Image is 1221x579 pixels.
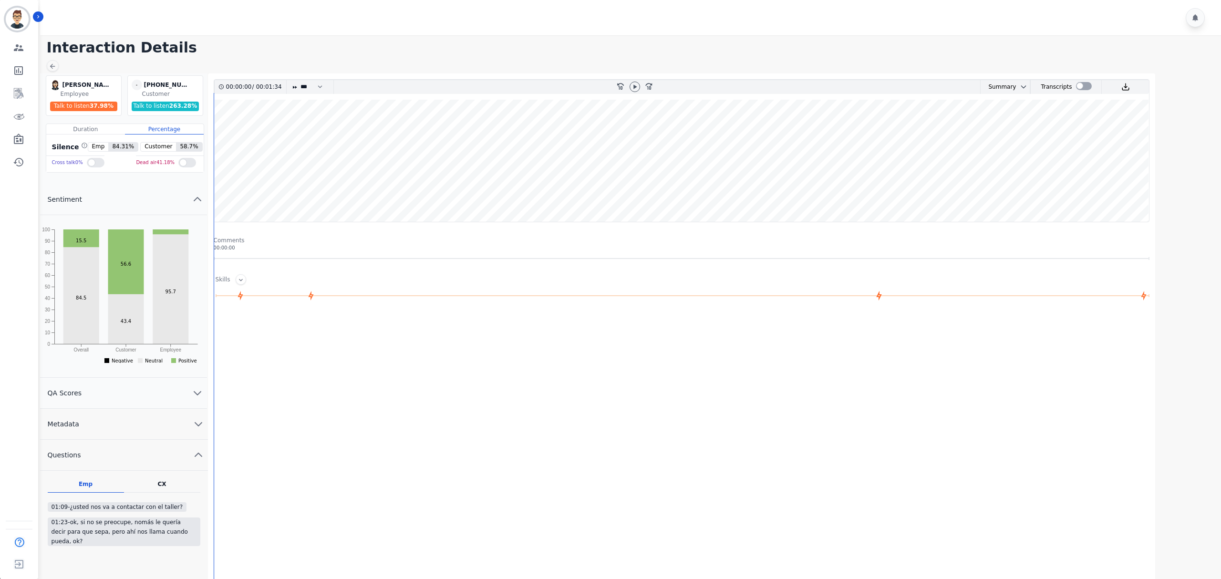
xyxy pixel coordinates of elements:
[52,156,83,170] div: Cross talk 0 %
[214,244,1149,251] div: 00:00:00
[47,39,1221,56] h1: Interaction Details
[76,238,86,243] text: 15.5
[40,388,90,398] span: QA Scores
[50,142,88,152] div: Silence
[40,195,90,204] span: Sentiment
[254,80,280,94] div: 00:01:34
[6,8,29,31] img: Bordered avatar
[120,319,131,324] text: 43.4
[1041,80,1072,94] div: Transcripts
[192,194,203,205] svg: chevron up
[981,80,1016,94] div: Summary
[88,143,109,151] span: Emp
[193,418,204,430] svg: chevron down
[108,143,138,151] span: 84.31 %
[62,80,110,90] div: [PERSON_NAME]
[40,378,207,409] button: QA Scores chevron down
[136,156,175,170] div: Dead air 41.18 %
[73,347,89,352] text: Overall
[44,295,50,300] text: 40
[44,307,50,312] text: 30
[40,419,87,429] span: Metadata
[48,517,200,546] div: 01:23-ok, si no se preocupe, nomás le quería decir para que sepa, pero ahí nos llama cuando pueda...
[50,102,118,111] div: Talk to listen
[1121,83,1130,91] img: download audio
[40,440,208,471] button: Questions chevron up
[192,387,203,399] svg: chevron down
[165,289,176,294] text: 95.7
[44,284,50,289] text: 50
[120,261,131,267] text: 56.6
[125,124,204,134] div: Percentage
[216,276,230,285] div: Skills
[1016,83,1027,91] button: chevron down
[40,184,207,215] button: Sentiment chevron up
[145,358,163,363] text: Neutral
[141,143,176,151] span: Customer
[44,330,50,335] text: 10
[226,80,252,94] div: 00:00:00
[132,80,142,90] span: -
[160,347,181,352] text: Employee
[44,261,50,266] text: 70
[48,502,186,512] div: 01:09-¿usted nos va a contactar con el taller?
[40,409,208,440] button: Metadata chevron down
[178,358,197,363] text: Positive
[44,318,50,323] text: 20
[44,238,50,243] text: 90
[44,272,50,278] text: 60
[40,450,89,460] span: Questions
[132,102,199,111] div: Talk to listen
[169,103,197,109] span: 263.28 %
[144,80,192,90] div: [PHONE_NUMBER]
[176,143,202,151] span: 58.7 %
[226,80,284,94] div: /
[47,341,50,346] text: 0
[90,103,114,109] span: 37.98 %
[214,237,1149,244] div: Comments
[1020,83,1027,91] svg: chevron down
[158,480,166,488] div: CX
[193,449,204,461] svg: chevron up
[142,90,201,98] div: Customer
[44,249,50,255] text: 80
[79,480,93,488] div: Emp
[112,358,133,363] text: Negative
[42,227,50,232] text: 100
[115,347,136,352] text: Customer
[76,295,86,300] text: 84.5
[46,124,125,134] div: Duration
[61,90,119,98] div: Employee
